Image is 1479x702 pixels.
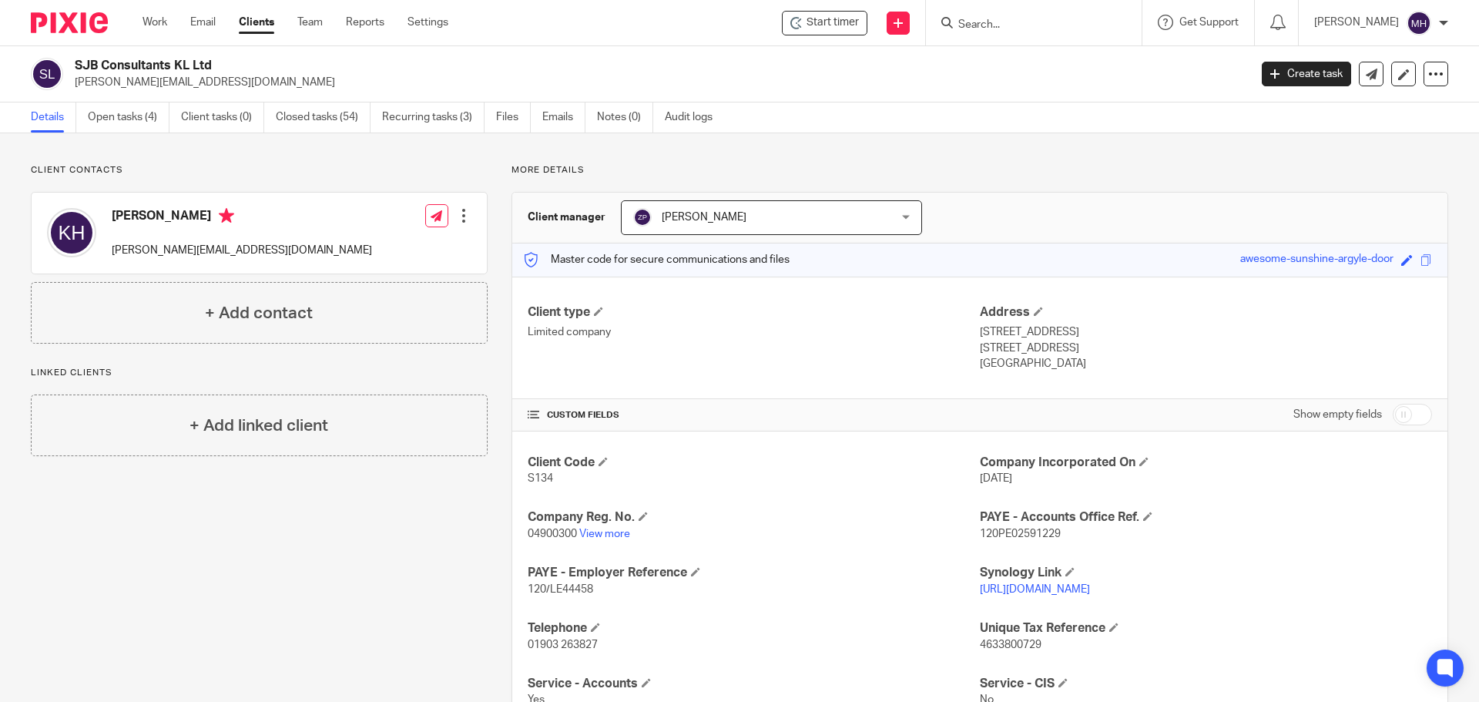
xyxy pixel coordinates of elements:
[219,208,234,223] i: Primary
[980,640,1041,650] span: 4633800729
[528,324,980,340] p: Limited company
[1179,17,1239,28] span: Get Support
[276,102,371,133] a: Closed tasks (54)
[980,565,1432,581] h4: Synology Link
[528,565,980,581] h4: PAYE - Employer Reference
[597,102,653,133] a: Notes (0)
[957,18,1095,32] input: Search
[112,243,372,258] p: [PERSON_NAME][EMAIL_ADDRESS][DOMAIN_NAME]
[31,367,488,379] p: Linked clients
[542,102,585,133] a: Emails
[382,102,485,133] a: Recurring tasks (3)
[181,102,264,133] a: Client tasks (0)
[579,529,630,539] a: View more
[346,15,384,30] a: Reports
[980,529,1061,539] span: 120PE02591229
[980,620,1432,637] h4: Unique Tax Reference
[75,58,1006,74] h2: SJB Consultants KL Ltd
[1262,62,1351,86] a: Create task
[88,102,169,133] a: Open tasks (4)
[528,640,598,650] span: 01903 263827
[239,15,274,30] a: Clients
[1240,251,1393,269] div: awesome-sunshine-argyle-door
[980,584,1090,595] a: [URL][DOMAIN_NAME]
[31,164,488,176] p: Client contacts
[31,102,76,133] a: Details
[980,324,1432,340] p: [STREET_ADDRESS]
[189,414,328,438] h4: + Add linked client
[528,529,577,539] span: 04900300
[980,356,1432,371] p: [GEOGRAPHIC_DATA]
[528,409,980,422] h4: CUSTOM FIELDS
[524,252,790,267] p: Master code for secure communications and files
[782,11,867,35] div: SJB Consultants KL Ltd
[528,584,593,595] span: 120/LE44458
[980,341,1432,356] p: [STREET_ADDRESS]
[980,473,1012,484] span: [DATE]
[1314,15,1399,30] p: [PERSON_NAME]
[980,304,1432,321] h4: Address
[1293,407,1382,422] label: Show empty fields
[662,212,746,223] span: [PERSON_NAME]
[528,620,980,637] h4: Telephone
[31,12,108,33] img: Pixie
[980,509,1432,526] h4: PAYE - Accounts Office Ref.
[807,15,859,31] span: Start timer
[31,58,63,90] img: svg%3E
[633,208,652,227] img: svg%3E
[205,301,313,325] h4: + Add contact
[528,210,605,225] h3: Client manager
[297,15,323,30] a: Team
[75,75,1239,90] p: [PERSON_NAME][EMAIL_ADDRESS][DOMAIN_NAME]
[528,455,980,471] h4: Client Code
[190,15,216,30] a: Email
[980,676,1432,692] h4: Service - CIS
[47,208,96,257] img: svg%3E
[496,102,531,133] a: Files
[143,15,167,30] a: Work
[112,208,372,227] h4: [PERSON_NAME]
[528,676,980,692] h4: Service - Accounts
[511,164,1448,176] p: More details
[665,102,724,133] a: Audit logs
[1407,11,1431,35] img: svg%3E
[528,509,980,526] h4: Company Reg. No.
[980,455,1432,471] h4: Company Incorporated On
[407,15,448,30] a: Settings
[528,304,980,321] h4: Client type
[528,473,553,484] span: S134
